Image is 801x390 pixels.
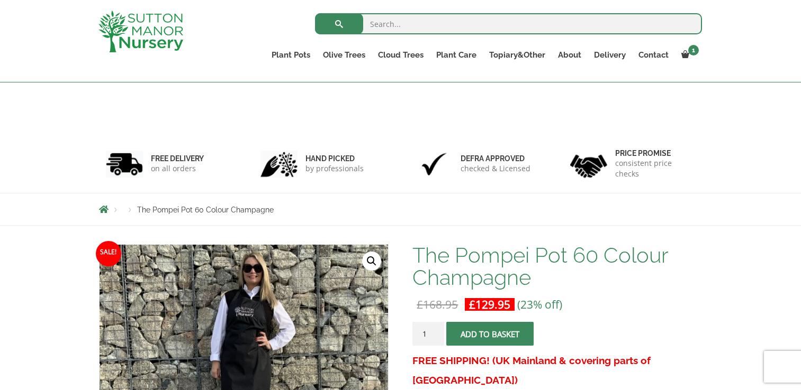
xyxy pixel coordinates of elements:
[430,48,483,62] a: Plant Care
[362,252,381,271] a: View full-screen image gallery
[588,48,632,62] a: Delivery
[305,163,364,174] p: by professionals
[372,48,430,62] a: Cloud Trees
[305,154,364,163] h6: hand picked
[461,163,530,174] p: checked & Licensed
[260,151,298,178] img: 2.jpg
[151,154,204,163] h6: FREE DELIVERY
[416,151,453,178] img: 3.jpg
[615,148,696,158] h6: Price promise
[265,48,317,62] a: Plant Pots
[417,297,423,312] span: £
[483,48,552,62] a: Topiary&Other
[412,322,444,346] input: Product quantity
[315,13,702,34] input: Search...
[675,48,702,62] a: 1
[469,297,475,312] span: £
[461,154,530,163] h6: Defra approved
[615,158,696,179] p: consistent price checks
[570,148,607,180] img: 4.jpg
[417,297,458,312] bdi: 168.95
[96,241,121,266] span: Sale!
[137,206,274,214] span: The Pompei Pot 60 Colour Champagne
[688,45,699,55] span: 1
[517,297,562,312] span: (23% off)
[632,48,675,62] a: Contact
[446,322,534,346] button: Add to basket
[151,163,204,174] p: on all orders
[412,244,702,289] h1: The Pompei Pot 60 Colour Champagne
[552,48,588,62] a: About
[106,151,143,178] img: 1.jpg
[99,205,703,213] nav: Breadcrumbs
[469,297,510,312] bdi: 129.95
[317,48,372,62] a: Olive Trees
[412,351,702,390] h3: FREE SHIPPING! (UK Mainland & covering parts of [GEOGRAPHIC_DATA])
[98,11,183,52] img: logo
